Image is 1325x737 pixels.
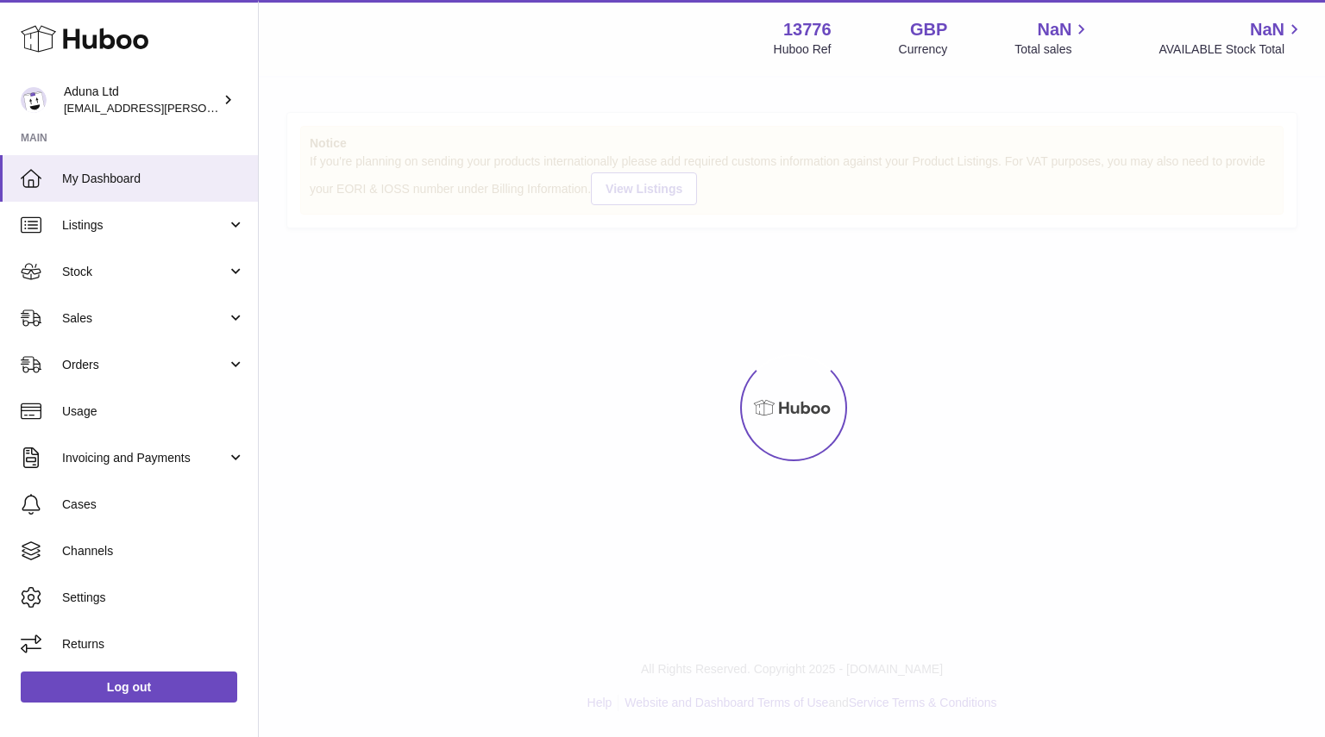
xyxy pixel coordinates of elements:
div: Huboo Ref [774,41,832,58]
span: Total sales [1014,41,1091,58]
span: [EMAIL_ADDRESS][PERSON_NAME][PERSON_NAME][DOMAIN_NAME] [64,101,438,115]
strong: 13776 [783,18,832,41]
span: Sales [62,310,227,327]
span: Channels [62,543,245,559]
a: NaN AVAILABLE Stock Total [1159,18,1304,58]
span: My Dashboard [62,171,245,187]
span: AVAILABLE Stock Total [1159,41,1304,58]
span: Stock [62,264,227,280]
span: Returns [62,636,245,653]
div: Aduna Ltd [64,84,219,116]
strong: GBP [910,18,947,41]
span: Usage [62,403,245,420]
span: NaN [1250,18,1284,41]
span: Listings [62,217,227,234]
div: Currency [899,41,948,58]
span: Cases [62,497,245,513]
span: NaN [1037,18,1071,41]
span: Invoicing and Payments [62,450,227,466]
span: Orders [62,357,227,373]
span: Settings [62,590,245,606]
img: deborahe.kamara@aduna.com [21,87,47,113]
a: NaN Total sales [1014,18,1091,58]
a: Log out [21,671,237,703]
